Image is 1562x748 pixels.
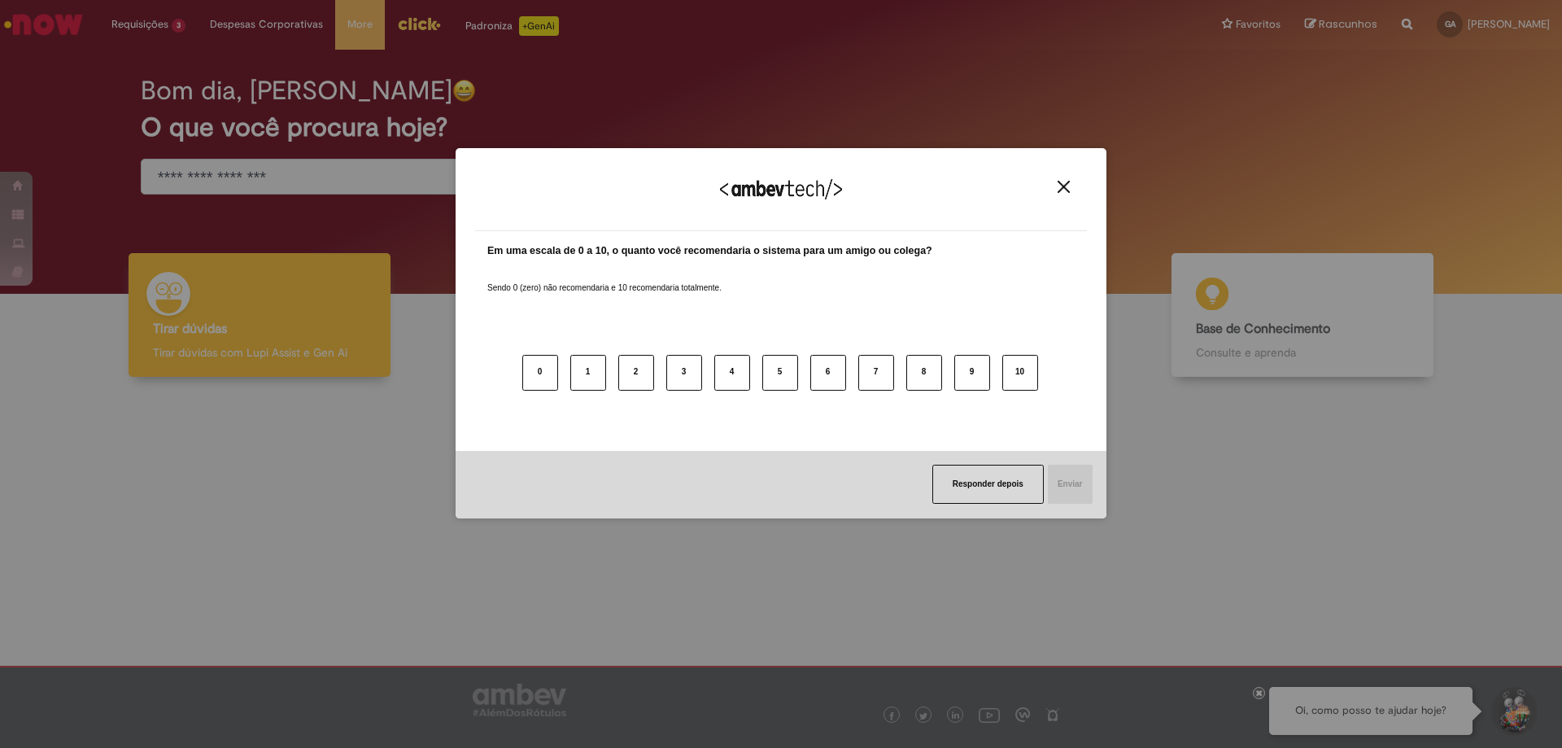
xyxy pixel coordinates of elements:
[487,263,722,294] label: Sendo 0 (zero) não recomendaria e 10 recomendaria totalmente.
[906,355,942,391] button: 8
[618,355,654,391] button: 2
[570,355,606,391] button: 1
[720,179,842,199] img: Logo Ambevtech
[1058,181,1070,193] img: Close
[714,355,750,391] button: 4
[1002,355,1038,391] button: 10
[666,355,702,391] button: 3
[1053,180,1075,194] button: Close
[954,355,990,391] button: 9
[522,355,558,391] button: 0
[487,243,932,259] label: Em uma escala de 0 a 10, o quanto você recomendaria o sistema para um amigo ou colega?
[858,355,894,391] button: 7
[810,355,846,391] button: 6
[932,465,1044,504] button: Responder depois
[762,355,798,391] button: 5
